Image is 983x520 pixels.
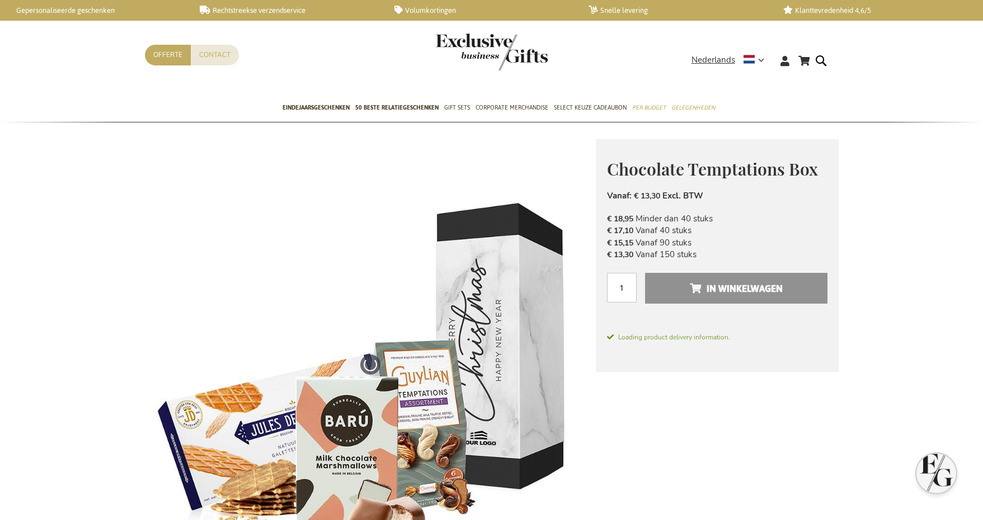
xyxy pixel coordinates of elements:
span: Excl. BTW [662,190,703,201]
span: € 13,30 [607,249,633,260]
span: € 18,95 [607,214,633,224]
li: Vanaf 90 stuks [607,237,827,249]
span: Vanaf: [607,190,632,201]
a: Gift Sets [444,94,470,122]
a: Snelle levering [589,6,765,15]
span: € 13,30 [634,191,660,201]
span: Corporate Merchandise [476,102,548,114]
a: Volumkortingen [394,6,571,15]
a: Offerte [145,45,191,65]
a: Gepersonaliseerde geschenken [6,6,182,15]
img: Exclusive Business gifts logo [436,34,548,70]
a: Per Budget [632,94,666,122]
span: € 17,10 [607,225,633,236]
a: Gelegenheden [671,94,715,122]
a: Corporate Merchandise [476,94,548,122]
span: 50 beste relatiegeschenken [355,102,439,114]
a: Klanttevredenheid 4,6/5 [783,6,960,15]
span: Chocolate Temptations Box [607,158,818,180]
a: store logo [436,34,492,70]
input: Aantal [607,273,637,302]
span: € 15,15 [607,238,633,248]
span: Gift Sets [444,102,470,114]
span: Nederlands [692,54,735,67]
a: 50 beste relatiegeschenken [355,94,439,122]
li: Vanaf 150 stuks [607,249,827,261]
a: Eindejaarsgeschenken [283,94,350,122]
span: Eindejaarsgeschenken [283,102,350,114]
span: Gelegenheden [671,102,715,114]
a: Select Keuze Cadeaubon [554,94,627,122]
li: Minder dan 40 stuks [607,213,827,225]
a: Rechtstreekse verzendservice [200,6,376,15]
span: Per Budget [632,102,666,114]
span: Loading product delivery information. [607,332,827,342]
a: Contact [191,45,239,65]
span: Select Keuze Cadeaubon [554,102,627,114]
li: Vanaf 40 stuks [607,225,827,237]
